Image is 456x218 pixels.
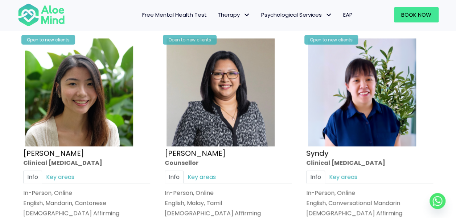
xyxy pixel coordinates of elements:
[142,11,207,18] span: Free Mental Health Test
[23,199,150,207] p: English, Mandarin, Cantonese
[21,35,75,45] div: Open to new clients
[338,7,358,22] a: EAP
[74,7,358,22] nav: Menu
[256,7,338,22] a: Psychological ServicesPsychological Services: submenu
[165,209,292,217] div: [DEMOGRAPHIC_DATA] Affirming
[430,193,445,209] a: Whatsapp
[23,170,42,183] a: Info
[324,10,334,20] span: Psychological Services: submenu
[42,170,78,183] a: Key areas
[167,38,275,146] img: Sabrina
[165,189,292,197] div: In-Person, Online
[23,158,150,167] div: Clinical [MEDICAL_DATA]
[23,189,150,197] div: In-Person, Online
[401,11,431,18] span: Book Now
[343,11,353,18] span: EAP
[218,11,250,18] span: Therapy
[163,35,217,45] div: Open to new clients
[261,11,332,18] span: Psychological Services
[165,148,226,158] a: [PERSON_NAME]
[394,7,439,22] a: Book Now
[242,10,252,20] span: Therapy: submenu
[306,148,328,158] a: Syndy
[306,170,325,183] a: Info
[212,7,256,22] a: TherapyTherapy: submenu
[137,7,212,22] a: Free Mental Health Test
[23,209,150,217] div: [DEMOGRAPHIC_DATA] Affirming
[304,35,358,45] div: Open to new clients
[306,189,433,197] div: In-Person, Online
[325,170,361,183] a: Key areas
[18,3,65,27] img: Aloe mind Logo
[165,199,292,207] p: English, Malay, Tamil
[165,170,184,183] a: Info
[306,209,433,217] div: [DEMOGRAPHIC_DATA] Affirming
[308,38,416,146] img: Syndy
[25,38,133,146] img: Peggy Clin Psych
[23,148,84,158] a: [PERSON_NAME]
[165,158,292,167] div: Counsellor
[306,199,433,207] p: English, Conversational Mandarin
[306,158,433,167] div: Clinical [MEDICAL_DATA]
[184,170,220,183] a: Key areas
